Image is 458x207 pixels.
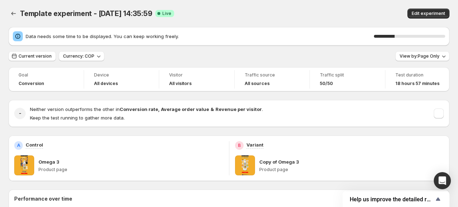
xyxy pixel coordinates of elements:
[63,53,94,59] span: Currency: COP
[169,71,224,87] a: VisitorAll visitors
[235,155,255,175] img: Copy of Omega 3
[120,106,158,112] strong: Conversion rate
[20,9,152,18] span: Template experiment - [DATE] 14:35:59
[14,195,444,202] h2: Performance over time
[210,106,214,112] strong: &
[238,143,241,148] h2: B
[400,53,439,59] span: View by: Page Only
[320,71,375,87] a: Traffic split50/50
[94,71,149,87] a: DeviceAll devices
[169,72,224,78] span: Visitor
[245,72,300,78] span: Traffic source
[19,81,44,86] span: Conversion
[26,33,374,40] span: Data needs some time to be displayed. You can keep working freely.
[161,106,209,112] strong: Average order value
[434,172,451,189] div: Open Intercom Messenger
[38,158,59,165] p: Omega 3
[395,51,449,61] button: View by:Page Only
[158,106,160,112] strong: ,
[59,51,104,61] button: Currency: COP
[246,141,264,148] p: Variant
[26,141,43,148] p: Control
[350,196,434,203] span: Help us improve the detailed report for A/B campaigns
[245,71,300,87] a: Traffic sourceAll sources
[407,9,449,18] button: Edit experiment
[94,72,149,78] span: Device
[94,81,118,86] h4: All devices
[9,51,56,61] button: Current version
[245,81,270,86] h4: All sources
[350,195,442,203] button: Show survey - Help us improve the detailed report for A/B campaigns
[169,81,192,86] h4: All visitors
[395,81,439,86] span: 18 hours 57 minutes
[320,72,375,78] span: Traffic split
[38,167,223,172] p: Product page
[30,115,125,121] span: Keep the test running to gather more data.
[162,11,171,16] span: Live
[259,167,444,172] p: Product page
[19,53,52,59] span: Current version
[14,155,34,175] img: Omega 3
[19,71,74,87] a: GoalConversion
[30,106,263,112] span: Neither version outperforms the other in .
[9,9,19,18] button: Back
[19,110,21,117] h2: -
[320,81,333,86] span: 50/50
[215,106,262,112] strong: Revenue per visitor
[19,72,74,78] span: Goal
[17,143,20,148] h2: A
[412,11,445,16] span: Edit experiment
[395,72,439,78] span: Test duration
[395,71,439,87] a: Test duration18 hours 57 minutes
[259,158,299,165] p: Copy of Omega 3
